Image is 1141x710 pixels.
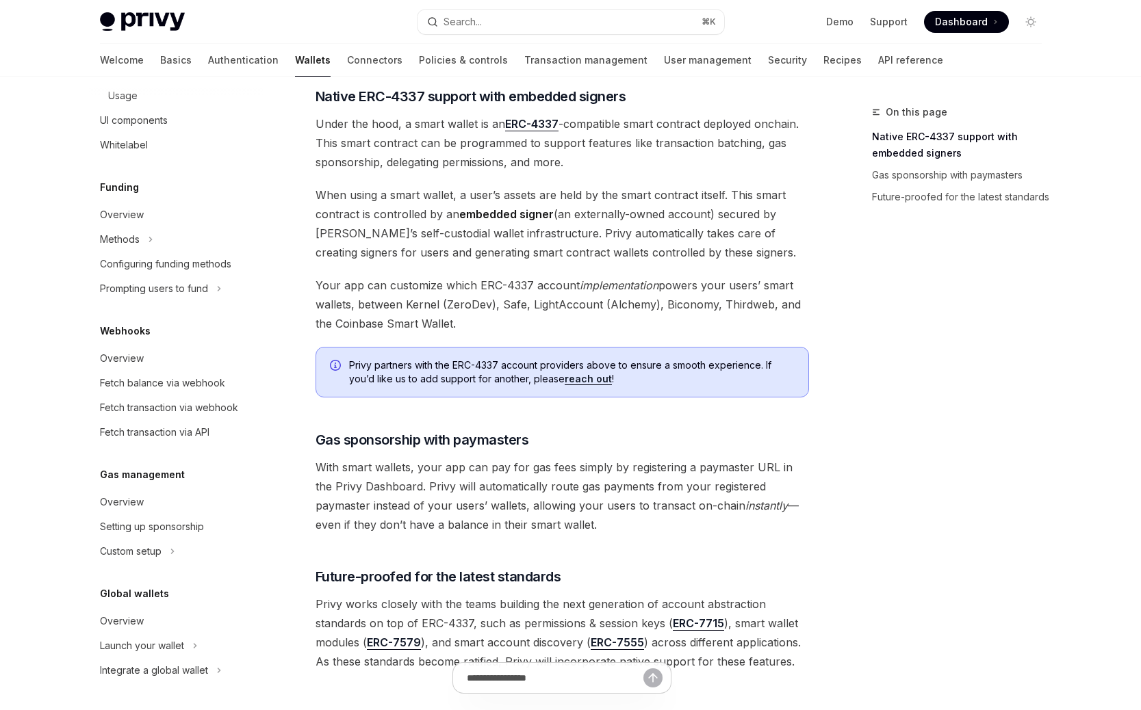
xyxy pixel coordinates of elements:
a: Overview [89,202,264,227]
span: Privy partners with the ERC-4337 account providers above to ensure a smooth experience. If you’d ... [349,358,795,386]
div: Whitelabel [100,137,148,153]
a: Wallets [295,44,331,77]
a: Policies & controls [419,44,508,77]
a: ERC-7555 [591,635,644,650]
a: Welcome [100,44,144,77]
a: Native ERC-4337 support with embedded signers [872,126,1053,164]
h5: Global wallets [100,586,169,602]
em: implementation [580,278,658,292]
div: Methods [100,231,140,248]
div: Overview [100,350,144,367]
div: Launch your wallet [100,637,184,654]
a: ERC-7715 [673,616,724,631]
a: Recipes [823,44,862,77]
a: Gas sponsorship with paymasters [872,164,1053,186]
a: Configuring funding methods [89,252,264,276]
a: Dashboard [924,11,1009,33]
span: Native ERC-4337 support with embedded signers [316,87,626,106]
button: Search...⌘K [418,10,724,34]
h5: Funding [100,179,139,196]
a: Transaction management [524,44,648,77]
a: UI components [89,108,264,133]
div: Overview [100,207,144,223]
span: Future-proofed for the latest standards [316,567,561,586]
span: Dashboard [935,15,988,29]
span: Privy works closely with the teams building the next generation of account abstraction standards ... [316,594,809,671]
a: ERC-7579 [367,635,421,650]
span: With smart wallets, your app can pay for gas fees simply by registering a paymaster URL in the Pr... [316,458,809,534]
div: Setting up sponsorship [100,518,204,535]
div: Integrate a global wallet [100,662,208,679]
a: API reference [878,44,943,77]
div: Custom setup [100,543,162,560]
span: When using a smart wallet, a user’s assets are held by the smart contract itself. This smart cont... [316,185,809,262]
a: Fetch transaction via API [89,420,264,445]
div: Fetch balance via webhook [100,375,225,391]
a: Fetch transaction via webhook [89,395,264,420]
div: Overview [100,613,144,629]
a: Connectors [347,44,402,77]
a: Authentication [208,44,279,77]
a: Basics [160,44,192,77]
div: Search... [444,14,482,30]
a: Demo [826,15,854,29]
div: UI components [100,112,168,129]
h5: Gas management [100,466,185,483]
a: Overview [89,490,264,514]
a: Security [768,44,807,77]
img: light logo [100,12,185,31]
div: Fetch transaction via API [100,424,209,441]
div: Configuring funding methods [100,256,231,272]
button: Toggle dark mode [1020,11,1042,33]
a: Overview [89,609,264,633]
span: ⌘ K [702,16,716,27]
h5: Webhooks [100,323,151,339]
button: Send message [643,668,663,687]
a: ERC-4337 [505,117,559,131]
div: Overview [100,494,144,510]
a: reach out [565,373,612,385]
a: Future-proofed for the latest standards [872,186,1053,208]
div: Prompting users to fund [100,280,208,297]
a: Overview [89,346,264,371]
span: Your app can customize which ERC-4337 account powers your users’ smart wallets, between Kernel (Z... [316,276,809,333]
a: Setting up sponsorship [89,514,264,539]
a: Support [870,15,908,29]
svg: Info [330,360,344,373]
a: Whitelabel [89,133,264,157]
a: User management [664,44,752,77]
div: Fetch transaction via webhook [100,399,238,416]
span: Gas sponsorship with paymasters [316,430,529,449]
span: On this page [886,104,947,120]
a: Fetch balance via webhook [89,371,264,395]
span: Under the hood, a smart wallet is an -compatible smart contract deployed onchain. This smart cont... [316,114,809,172]
strong: embedded signer [459,207,554,221]
em: instantly [745,499,788,512]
